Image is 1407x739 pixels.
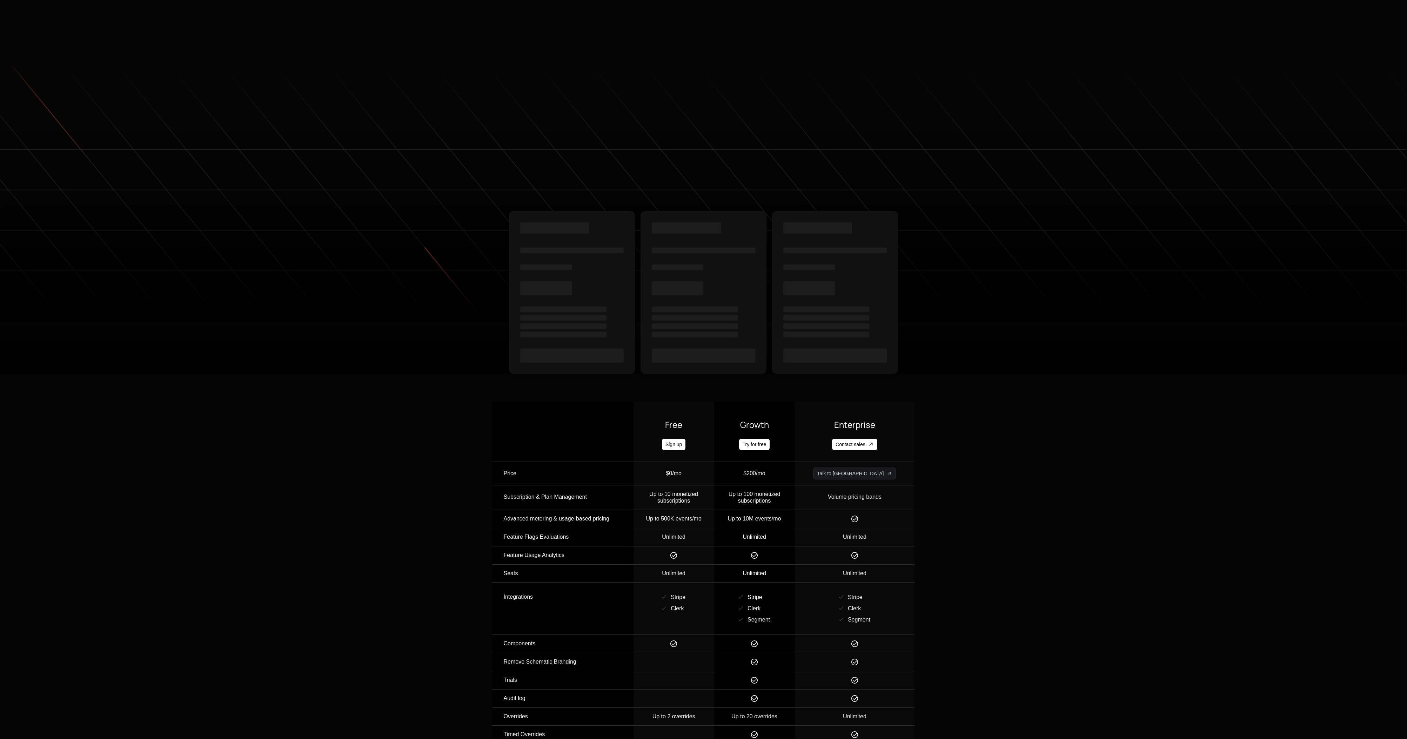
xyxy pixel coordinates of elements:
a: Try for free [739,439,770,450]
div: Up to 20 overrides [715,713,795,720]
div: Unlimited [795,534,914,540]
a: Contact sales [832,439,877,450]
div: Unlimited [795,570,914,577]
td: Trials [492,671,633,690]
td: Seats [492,565,633,583]
div: Subscription & Plan Management [503,491,633,503]
div: Unlimited [795,713,914,720]
span: Growth [740,419,769,430]
td: Components [492,635,633,653]
div: Volume pricing bands [828,491,882,503]
div: Clerk [671,605,684,612]
a: Talk to us [813,468,896,479]
a: Sign up [662,439,685,450]
div: Stripe [748,594,762,601]
div: Unlimited [634,534,714,540]
td: Advanced metering & usage-based pricing [492,510,633,528]
span: Enterprise [834,419,875,430]
div: $0/mo [666,468,681,479]
td: Audit log [492,690,633,708]
div: Segment [848,616,870,623]
div: Price [503,468,633,479]
td: Feature Usage Analytics [492,546,633,565]
div: Up to 500K events/mo [634,516,714,522]
div: Up to 10M events/mo [715,516,795,522]
div: $200/mo [743,468,765,479]
span: Up to 100 monetized subscriptions [729,491,780,503]
div: Stripe [671,594,685,601]
td: Feature Flags Evaluations [492,528,633,546]
div: Stripe [848,594,863,601]
div: Up to 2 overrides [634,713,714,720]
div: Clerk [848,605,861,612]
div: Segment [748,616,770,623]
div: Unlimited [634,570,714,577]
td: Overrides [492,708,633,726]
div: Unlimited [715,570,795,577]
div: Integrations [503,594,633,600]
div: Up to 10 monetized subscriptions [634,491,714,504]
div: Clerk [748,605,761,612]
div: Unlimited [715,534,795,540]
td: Remove Schematic Branding [492,653,633,671]
span: Free [665,419,682,430]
